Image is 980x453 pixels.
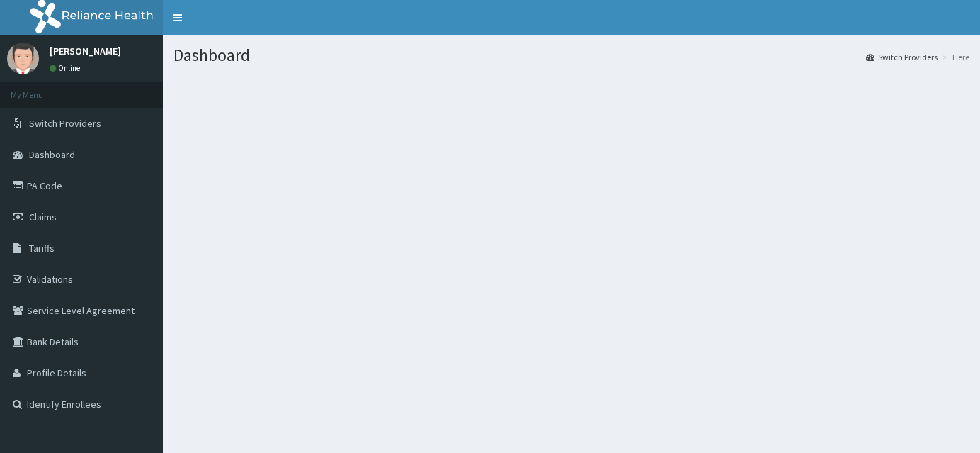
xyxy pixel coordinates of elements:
[29,117,101,130] span: Switch Providers
[29,148,75,161] span: Dashboard
[29,242,55,255] span: Tariffs
[7,43,39,74] img: User Image
[173,46,969,65] h1: Dashboard
[866,51,938,63] a: Switch Providers
[50,63,84,73] a: Online
[50,46,121,56] p: [PERSON_NAME]
[939,51,969,63] li: Here
[29,211,57,223] span: Claims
